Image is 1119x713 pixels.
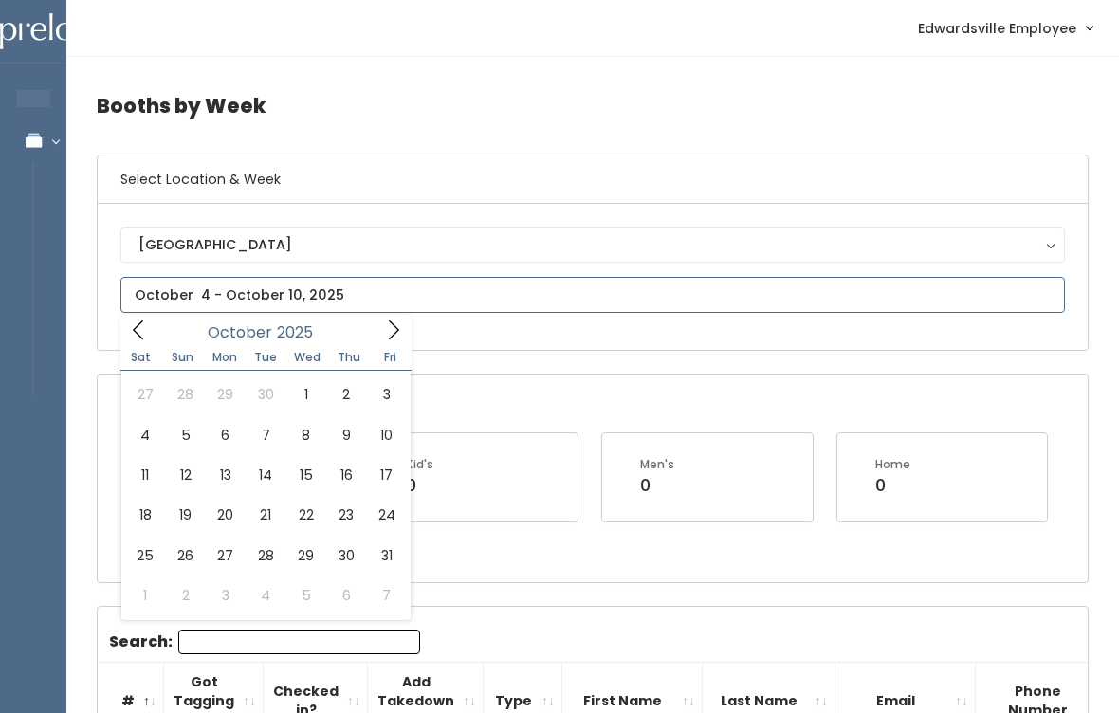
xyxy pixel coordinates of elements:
span: October 23, 2025 [326,495,366,535]
span: October 31, 2025 [366,536,406,576]
span: October 4, 2025 [125,415,165,455]
span: October 17, 2025 [366,455,406,495]
span: October 21, 2025 [246,495,285,535]
span: October 18, 2025 [125,495,165,535]
span: October 11, 2025 [125,455,165,495]
span: October 6, 2025 [206,415,246,455]
span: Tue [245,352,286,363]
span: October 14, 2025 [246,455,285,495]
span: October 22, 2025 [286,495,326,535]
input: Search: [178,630,420,654]
span: October 19, 2025 [165,495,205,535]
span: Sat [120,352,162,363]
span: October 2, 2025 [326,375,366,414]
h6: Select Location & Week [98,155,1088,204]
span: October 8, 2025 [286,415,326,455]
h4: Booths by Week [97,80,1089,132]
span: November 3, 2025 [206,576,246,615]
input: October 4 - October 10, 2025 [120,277,1065,313]
label: Search: [109,630,420,654]
div: 0 [875,473,910,498]
span: October 3, 2025 [366,375,406,414]
div: Home [875,456,910,473]
span: October 7, 2025 [246,415,285,455]
div: Kid's [406,456,433,473]
button: [GEOGRAPHIC_DATA] [120,227,1065,263]
span: October 30, 2025 [326,536,366,576]
span: November 4, 2025 [246,576,285,615]
span: Mon [204,352,246,363]
span: October 26, 2025 [165,536,205,576]
span: October 10, 2025 [366,415,406,455]
span: September 29, 2025 [206,375,246,414]
span: Edwardsville Employee [918,18,1076,39]
span: October 29, 2025 [286,536,326,576]
span: October 9, 2025 [326,415,366,455]
span: November 7, 2025 [366,576,406,615]
span: November 6, 2025 [326,576,366,615]
span: October 24, 2025 [366,495,406,535]
span: November 1, 2025 [125,576,165,615]
span: September 27, 2025 [125,375,165,414]
span: Sun [162,352,204,363]
span: October 15, 2025 [286,455,326,495]
span: November 2, 2025 [165,576,205,615]
span: Thu [328,352,370,363]
div: 0 [640,473,674,498]
span: November 5, 2025 [286,576,326,615]
span: October 28, 2025 [246,536,285,576]
div: Men's [640,456,674,473]
input: Year [272,320,329,344]
div: [GEOGRAPHIC_DATA] [138,234,1047,255]
span: October 13, 2025 [206,455,246,495]
span: Wed [286,352,328,363]
div: 0 [406,473,433,498]
span: October 1, 2025 [286,375,326,414]
span: October 20, 2025 [206,495,246,535]
span: October [208,325,272,340]
span: October 27, 2025 [206,536,246,576]
span: Fri [370,352,412,363]
span: October 25, 2025 [125,536,165,576]
span: October 12, 2025 [165,455,205,495]
a: Edwardsville Employee [899,8,1111,48]
span: October 5, 2025 [165,415,205,455]
span: October 16, 2025 [326,455,366,495]
span: September 30, 2025 [246,375,285,414]
span: September 28, 2025 [165,375,205,414]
